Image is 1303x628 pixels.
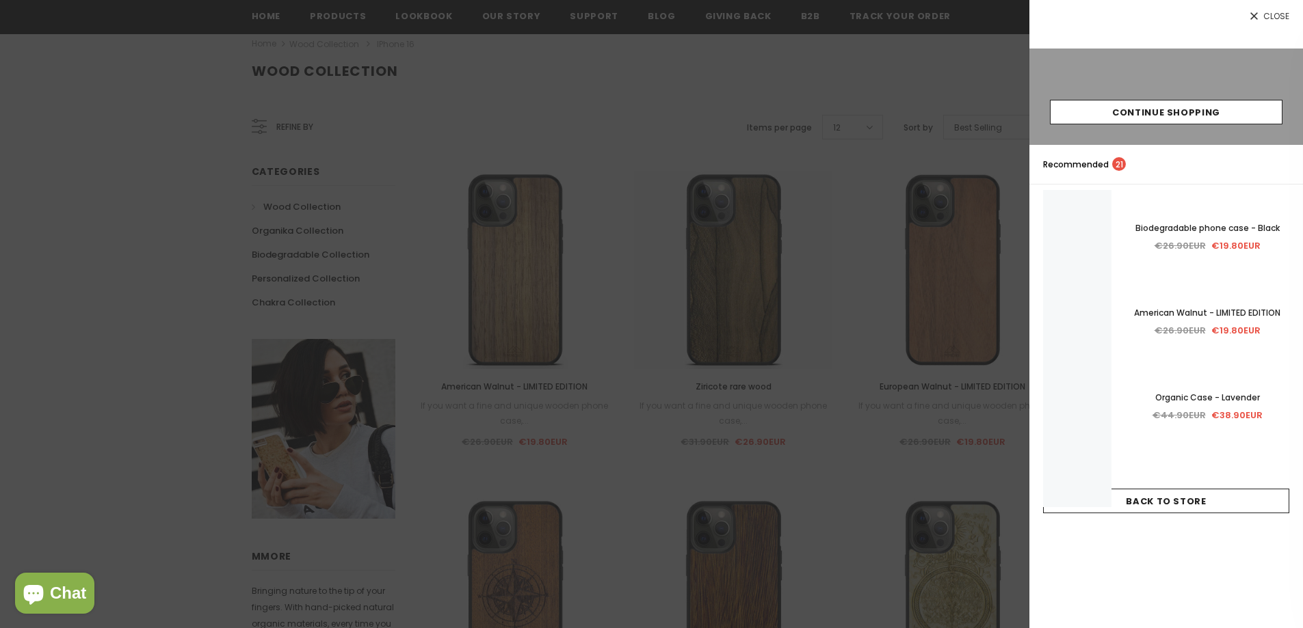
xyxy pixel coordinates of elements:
a: Biodegradable phone case - Black [1125,221,1289,236]
span: €44.90EUR [1153,409,1206,422]
span: American Walnut - LIMITED EDITION [1134,307,1280,318]
span: €26.90EUR [1155,239,1206,252]
span: €38.90EUR [1211,409,1263,422]
a: search [1276,158,1289,172]
inbox-online-store-chat: Shopify online store chat [11,573,98,617]
span: €19.80EUR [1211,324,1261,337]
a: Continue Shopping [1050,100,1282,124]
span: €26.90EUR [1155,324,1206,337]
span: Biodegradable phone case - Black [1135,222,1280,234]
span: Organic Case - Lavender [1155,392,1260,403]
span: Close [1263,12,1289,21]
a: Back To Store [1043,489,1289,513]
a: American Walnut - LIMITED EDITION [1125,305,1289,320]
span: 21 [1112,157,1126,171]
p: Recommended [1043,157,1126,172]
span: €19.80EUR [1211,239,1261,252]
a: Organic Case - Lavender [1125,390,1289,405]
